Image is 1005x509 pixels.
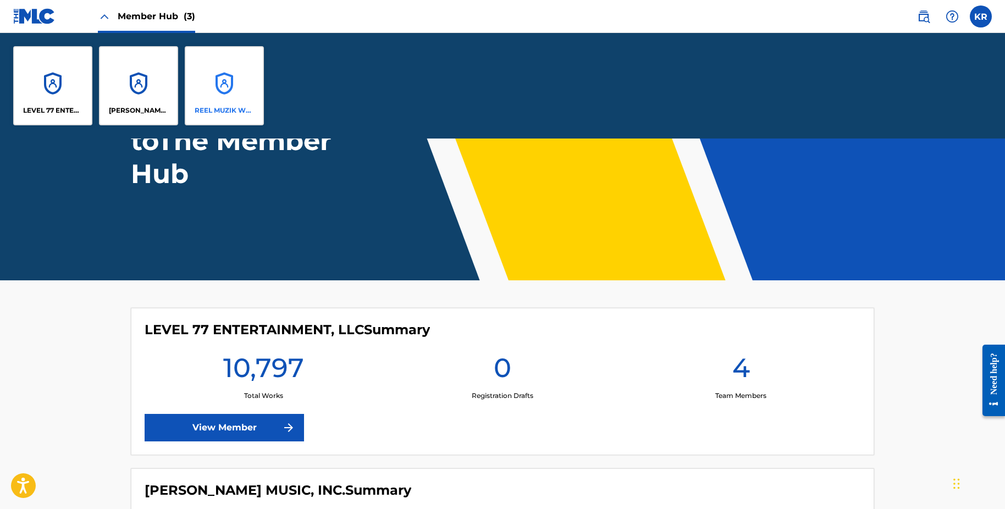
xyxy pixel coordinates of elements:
[185,46,264,125] a: AccountsREEL MUZIK WERKS, LLC
[13,8,56,24] img: MLC Logo
[145,414,304,441] a: View Member
[223,351,304,391] h1: 10,797
[946,10,959,23] img: help
[145,482,411,499] h4: MORRIS MUSIC, INC.
[23,106,83,115] p: LEVEL 77 ENTERTAINMENT, LLC
[974,336,1005,424] iframe: Resource Center
[184,11,195,21] span: (3)
[732,351,750,391] h1: 4
[953,467,960,500] div: Drag
[98,10,111,23] img: Close
[941,5,963,27] div: Help
[282,421,295,434] img: f7272a7cc735f4ea7f67.svg
[131,91,336,190] h1: Welcome to The Member Hub
[950,456,1005,509] iframe: Chat Widget
[472,391,533,401] p: Registration Drafts
[494,351,511,391] h1: 0
[13,46,92,125] a: AccountsLEVEL 77 ENTERTAINMENT, LLC
[99,46,178,125] a: Accounts[PERSON_NAME] MUSIC, INC.
[195,106,255,115] p: REEL MUZIK WERKS, LLC
[917,10,930,23] img: search
[715,391,766,401] p: Team Members
[145,322,430,338] h4: LEVEL 77 ENTERTAINMENT, LLC
[109,106,169,115] p: MORRIS MUSIC, INC.
[244,391,283,401] p: Total Works
[118,10,195,23] span: Member Hub
[970,5,992,27] div: User Menu
[913,5,935,27] a: Public Search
